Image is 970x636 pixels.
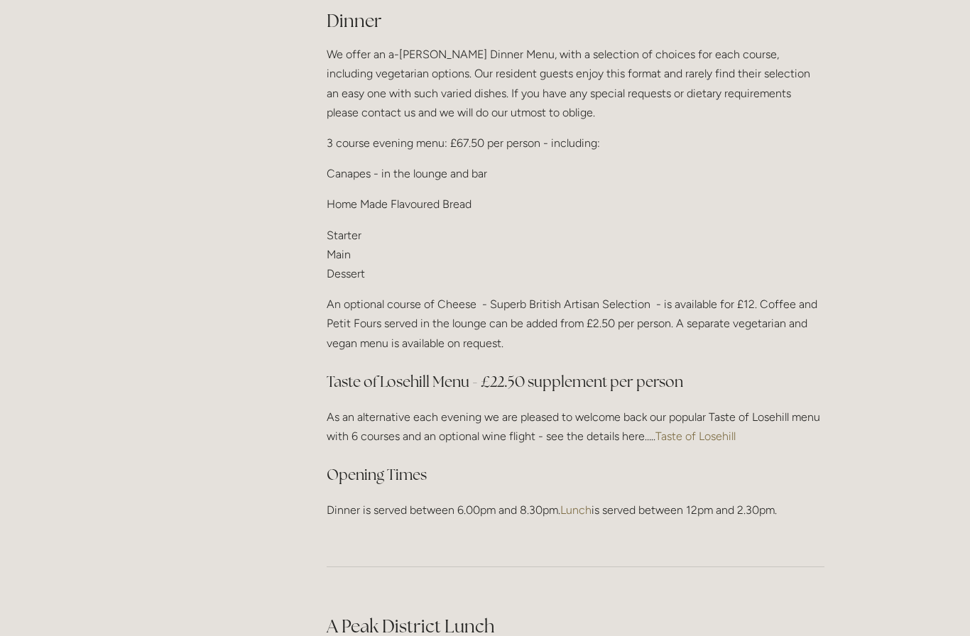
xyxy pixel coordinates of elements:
[327,9,824,33] h2: Dinner
[327,461,824,489] h3: Opening Times
[327,226,824,284] p: Starter Main Dessert
[655,429,736,443] a: Taste of Losehill
[327,407,824,446] p: As an alternative each evening we are pleased to welcome back our popular Taste of Losehill menu ...
[327,500,824,520] p: Dinner is served between 6.00pm and 8.30pm. is served between 12pm and 2.30pm.
[327,295,824,353] p: An optional course of Cheese - Superb British Artisan Selection - is available for £12. Coffee an...
[327,194,824,214] p: Home Made Flavoured Bread
[327,133,824,153] p: 3 course evening menu: £67.50 per person - including:
[327,164,824,183] p: Canapes - in the lounge and bar
[327,368,824,396] h3: Taste of Losehill Menu - £22.50 supplement per person
[327,45,824,122] p: We offer an a-[PERSON_NAME] Dinner Menu, with a selection of choices for each course, including v...
[560,503,592,517] a: Lunch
